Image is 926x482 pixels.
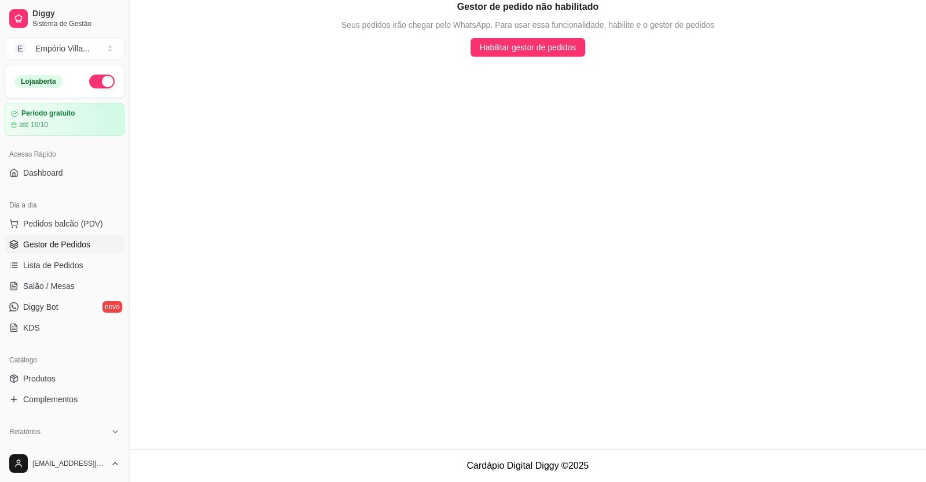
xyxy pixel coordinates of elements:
[5,214,124,233] button: Pedidos balcão (PDV)
[5,277,124,295] a: Salão / Mesas
[23,239,90,250] span: Gestor de Pedidos
[341,18,714,31] span: Seus pedidos irão chegar pelo WhatsApp. Para usar essa funcionalidade, habilite e o gestor de ped...
[5,235,124,254] a: Gestor de Pedidos
[471,38,586,57] button: Habilitar gestor de pedidos
[19,120,48,129] article: até 16/10
[23,280,75,292] span: Salão / Mesas
[23,218,103,229] span: Pedidos balcão (PDV)
[23,259,83,271] span: Lista de Pedidos
[5,196,124,214] div: Dia a dia
[5,298,124,316] a: Diggy Botnovo
[23,394,78,405] span: Complementos
[23,167,63,179] span: Dashboard
[5,37,124,60] button: Select a team
[5,103,124,136] a: Período gratuitoaté 16/10
[5,390,124,409] a: Complementos
[32,19,120,28] span: Sistema de Gestão
[5,5,124,32] a: DiggySistema de Gestão
[5,164,124,182] a: Dashboard
[23,301,58,313] span: Diggy Bot
[32,9,120,19] span: Diggy
[9,427,41,436] span: Relatórios
[21,109,75,118] article: Período gratuito
[480,41,576,54] span: Habilitar gestor de pedidos
[5,450,124,477] button: [EMAIL_ADDRESS][DOMAIN_NAME]
[23,373,56,384] span: Produtos
[5,351,124,369] div: Catálogo
[5,369,124,388] a: Produtos
[130,449,926,482] footer: Cardápio Digital Diggy © 2025
[5,145,124,164] div: Acesso Rápido
[89,75,115,88] button: Alterar Status
[14,43,26,54] span: E
[5,441,124,459] a: Relatórios de vendas
[14,75,63,88] div: Loja aberta
[5,256,124,275] a: Lista de Pedidos
[32,459,106,468] span: [EMAIL_ADDRESS][DOMAIN_NAME]
[5,318,124,337] a: KDS
[23,444,100,456] span: Relatórios de vendas
[35,43,90,54] div: Empório Villa ...
[23,322,40,333] span: KDS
